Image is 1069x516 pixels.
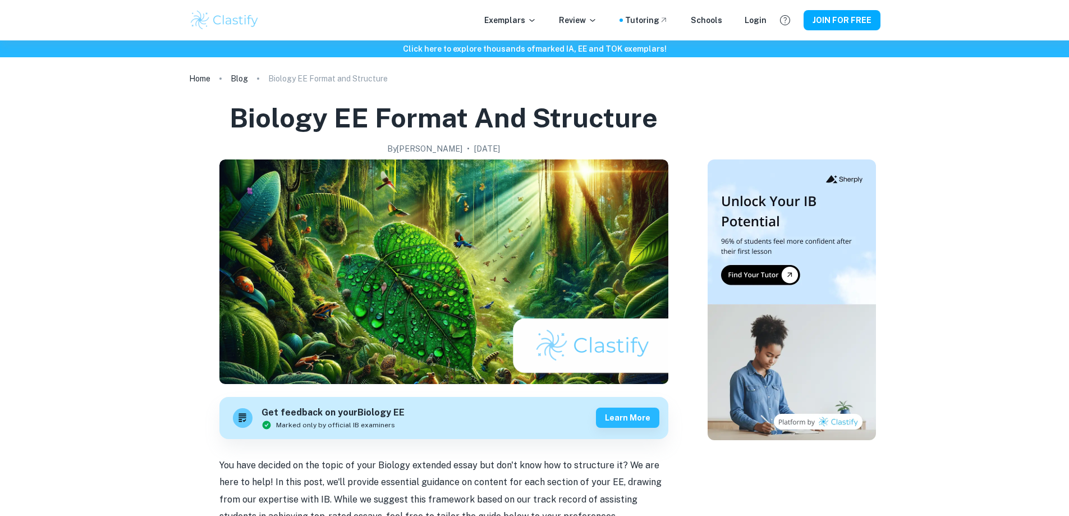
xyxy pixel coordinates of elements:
[387,143,462,155] h2: By [PERSON_NAME]
[230,100,658,136] h1: Biology EE Format and Structure
[596,408,659,428] button: Learn more
[559,14,597,26] p: Review
[484,14,536,26] p: Exemplars
[268,72,388,85] p: Biology EE Format and Structure
[219,397,668,439] a: Get feedback on yourBiology EEMarked only by official IB examinersLearn more
[625,14,668,26] a: Tutoring
[2,43,1067,55] h6: Click here to explore thousands of marked IA, EE and TOK exemplars !
[189,9,260,31] img: Clastify logo
[189,71,210,86] a: Home
[231,71,248,86] a: Blog
[467,143,470,155] p: •
[745,14,767,26] a: Login
[474,143,500,155] h2: [DATE]
[804,10,880,30] button: JOIN FOR FREE
[276,420,395,430] span: Marked only by official IB examiners
[261,406,405,420] h6: Get feedback on your Biology EE
[691,14,722,26] a: Schools
[708,159,876,440] img: Thumbnail
[776,11,795,30] button: Help and Feedback
[219,159,668,384] img: Biology EE Format and Structure cover image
